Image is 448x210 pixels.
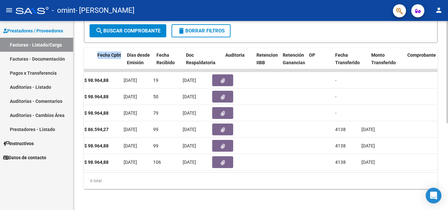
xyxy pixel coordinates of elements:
datatable-header-cell: OP [306,48,333,77]
span: Instructivos [3,140,34,147]
span: Fecha Transferido [335,52,360,65]
span: [DATE] [361,143,375,148]
datatable-header-cell: Retencion IIBB [254,48,280,77]
span: Comprobante [407,52,436,58]
span: Fecha Cpbt [97,52,121,58]
span: Prestadores / Proveedores [3,27,63,34]
span: Fecha Recibido [156,52,175,65]
span: Buscar Comprobante [95,28,160,34]
span: 50 [153,94,158,99]
datatable-header-cell: Fecha Recibido [154,48,183,77]
strong: $ 98.964,88 [84,143,109,148]
button: Buscar Comprobante [90,24,166,37]
datatable-header-cell: Retención Ganancias [280,48,306,77]
mat-icon: menu [5,6,13,14]
span: [DATE] [124,143,137,148]
span: - [335,78,336,83]
span: [DATE] [183,94,196,99]
datatable-header-cell: Fecha Cpbt [95,48,124,77]
strong: $ 98.964,88 [84,78,109,83]
span: 4138 [335,127,346,132]
span: Retención Ganancias [283,52,305,65]
mat-icon: delete [177,27,185,35]
span: 4138 [335,143,346,148]
span: Monto Transferido [371,52,396,65]
span: - [PERSON_NAME] [75,3,134,18]
span: 4138 [335,160,346,165]
strong: $ 98.964,88 [84,110,109,116]
span: [DATE] [183,78,196,83]
span: Días desde Emisión [127,52,150,65]
span: [DATE] [183,127,196,132]
datatable-header-cell: Auditoria [223,48,254,77]
span: [DATE] [124,110,137,116]
span: Datos de contacto [3,154,46,161]
strong: $ 98.964,88 [84,160,109,165]
span: [DATE] [361,127,375,132]
span: - [335,110,336,116]
datatable-header-cell: Doc Respaldatoria [183,48,223,77]
mat-icon: person [435,6,443,14]
span: [DATE] [124,127,137,132]
span: [DATE] [361,160,375,165]
strong: $ 86.594,27 [84,127,109,132]
span: Borrar Filtros [177,28,225,34]
div: Open Intercom Messenger [426,188,441,203]
span: Retencion IIBB [256,52,278,65]
span: [DATE] [183,143,196,148]
button: Borrar Filtros [172,24,231,37]
span: - [335,94,336,99]
span: 99 [153,143,158,148]
span: 79 [153,110,158,116]
datatable-header-cell: Días desde Emisión [124,48,154,77]
span: [DATE] [124,78,137,83]
span: Doc Respaldatoria [186,52,215,65]
datatable-header-cell: Monto Transferido [369,48,405,77]
span: - omint [52,3,75,18]
datatable-header-cell: Fecha Transferido [333,48,369,77]
strong: $ 98.964,88 [84,94,109,99]
span: OP [309,52,315,58]
div: 6 total [84,173,438,189]
span: [DATE] [183,110,196,116]
mat-icon: search [95,27,103,35]
span: [DATE] [124,94,137,99]
span: [DATE] [183,160,196,165]
span: Auditoria [225,52,245,58]
span: [DATE] [124,160,137,165]
span: 99 [153,127,158,132]
span: 106 [153,160,161,165]
span: 19 [153,78,158,83]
